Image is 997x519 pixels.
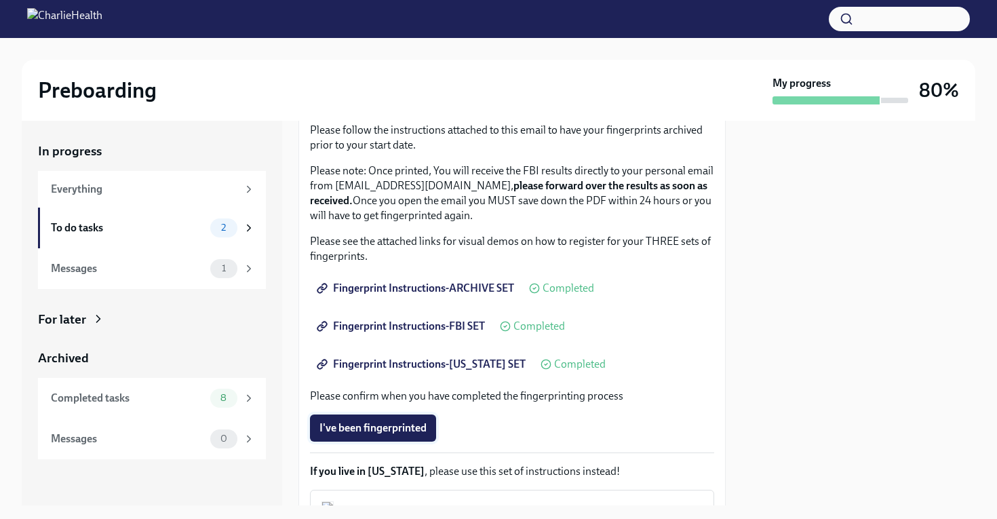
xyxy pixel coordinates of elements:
[38,311,266,328] a: For later
[554,359,606,370] span: Completed
[919,78,959,102] h3: 80%
[513,321,565,332] span: Completed
[51,220,205,235] div: To do tasks
[38,349,266,367] a: Archived
[310,351,535,378] a: Fingerprint Instructions-[US_STATE] SET
[51,182,237,197] div: Everything
[310,164,714,223] p: Please note: Once printed, You will receive the FBI results directly to your personal email from ...
[319,421,427,435] span: I've been fingerprinted
[310,234,714,264] p: Please see the attached links for visual demos on how to register for your THREE sets of fingerpr...
[212,393,235,403] span: 8
[310,275,524,302] a: Fingerprint Instructions-ARCHIVE SET
[38,171,266,208] a: Everything
[51,391,205,406] div: Completed tasks
[214,263,234,273] span: 1
[310,464,714,479] p: , please use this set of instructions instead!
[38,248,266,289] a: Messages1
[51,431,205,446] div: Messages
[38,142,266,160] a: In progress
[213,223,234,233] span: 2
[319,358,526,371] span: Fingerprint Instructions-[US_STATE] SET
[319,320,485,333] span: Fingerprint Instructions-FBI SET
[773,76,831,91] strong: My progress
[310,123,714,153] p: Please follow the instructions attached to this email to have your fingerprints archived prior to...
[310,465,425,478] strong: If you live in [US_STATE]
[27,8,102,30] img: CharlieHealth
[212,434,235,444] span: 0
[543,283,594,294] span: Completed
[38,311,86,328] div: For later
[38,208,266,248] a: To do tasks2
[310,313,494,340] a: Fingerprint Instructions-FBI SET
[51,261,205,276] div: Messages
[38,77,157,104] h2: Preboarding
[38,419,266,459] a: Messages0
[38,378,266,419] a: Completed tasks8
[310,389,714,404] p: Please confirm when you have completed the fingerprinting process
[310,415,436,442] button: I've been fingerprinted
[319,282,514,295] span: Fingerprint Instructions-ARCHIVE SET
